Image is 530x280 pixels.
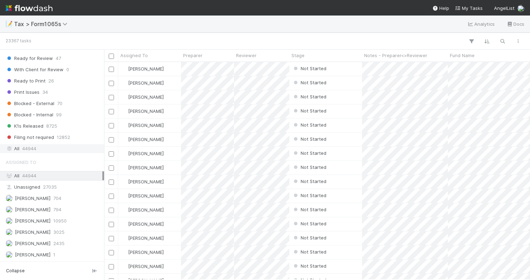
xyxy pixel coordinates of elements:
[292,235,326,241] span: Not Started
[121,151,127,156] img: avatar_d45d11ee-0024-4901-936f-9df0a9cc3b4e.png
[121,206,164,213] div: [PERSON_NAME]
[121,263,127,269] img: avatar_d45d11ee-0024-4901-936f-9df0a9cc3b4e.png
[292,178,326,185] div: Not Started
[53,217,67,225] span: 10950
[109,109,114,114] input: Toggle Row Selected
[6,206,13,213] img: avatar_e41e7ae5-e7d9-4d8d-9f56-31b0d7a2f4fd.png
[6,195,13,202] img: avatar_cfa6ccaa-c7d9-46b3-b608-2ec56ecf97ad.png
[109,179,114,185] input: Toggle Row Selected
[128,221,164,227] span: [PERSON_NAME]
[53,205,61,214] span: 794
[6,144,102,153] div: All
[128,94,164,100] span: [PERSON_NAME]
[121,263,164,270] div: [PERSON_NAME]
[292,65,326,72] div: Not Started
[53,250,55,259] span: 1
[128,122,164,128] span: [PERSON_NAME]
[6,54,53,63] span: Ready for Review
[6,2,53,14] img: logo-inverted-e16ddd16eac7371096b0.svg
[121,122,127,128] img: avatar_d45d11ee-0024-4901-936f-9df0a9cc3b4e.png
[121,66,127,72] img: avatar_d45d11ee-0024-4901-936f-9df0a9cc3b4e.png
[121,80,127,86] img: avatar_d45d11ee-0024-4901-936f-9df0a9cc3b4e.png
[292,249,326,255] span: Not Started
[292,192,326,199] div: Not Started
[6,229,13,236] img: avatar_711f55b7-5a46-40da-996f-bc93b6b86381.png
[109,264,114,269] input: Toggle Row Selected
[121,108,127,114] img: avatar_d45d11ee-0024-4901-936f-9df0a9cc3b4e.png
[364,52,427,59] span: Notes - Preparer<>Reviewer
[53,239,65,248] span: 2435
[128,179,164,184] span: [PERSON_NAME]
[128,263,164,269] span: [PERSON_NAME]
[109,208,114,213] input: Toggle Row Selected
[6,88,40,97] span: Print Issues
[292,234,326,241] div: Not Started
[121,179,127,184] img: avatar_d45d11ee-0024-4901-936f-9df0a9cc3b4e.png
[128,249,164,255] span: [PERSON_NAME]
[128,235,164,241] span: [PERSON_NAME]
[128,108,164,114] span: [PERSON_NAME]
[109,67,114,72] input: Toggle Row Selected
[292,108,326,114] span: Not Started
[22,144,36,153] span: 44944
[292,206,326,213] div: Not Started
[109,236,114,241] input: Toggle Row Selected
[292,262,326,269] div: Not Started
[109,250,114,255] input: Toggle Row Selected
[6,122,43,130] span: K1s Released
[292,107,326,114] div: Not Started
[109,137,114,142] input: Toggle Row Selected
[467,20,495,28] a: Analytics
[292,80,326,85] span: Not Started
[292,164,326,170] span: Not Started
[291,52,305,59] span: Stage
[121,235,127,241] img: avatar_d45d11ee-0024-4901-936f-9df0a9cc3b4e.png
[6,133,54,142] span: Filing not required
[292,220,326,227] div: Not Started
[53,194,61,203] span: 704
[56,54,61,63] span: 47
[128,66,164,72] span: [PERSON_NAME]
[6,240,13,247] img: avatar_66854b90-094e-431f-b713-6ac88429a2b8.png
[450,52,475,59] span: Fund Name
[128,207,164,213] span: [PERSON_NAME]
[292,150,326,156] span: Not Started
[6,183,102,191] div: Unassigned
[292,178,326,184] span: Not Started
[6,110,53,119] span: Blocked - Internal
[121,178,164,185] div: [PERSON_NAME]
[121,249,127,255] img: avatar_d45d11ee-0024-4901-936f-9df0a9cc3b4e.png
[455,5,483,11] span: My Tasks
[14,20,71,28] span: Tax > Form1065s
[121,94,127,100] img: avatar_d45d11ee-0024-4901-936f-9df0a9cc3b4e.png
[121,193,127,199] img: avatar_d45d11ee-0024-4901-936f-9df0a9cc3b4e.png
[121,220,164,227] div: [PERSON_NAME]
[128,165,164,170] span: [PERSON_NAME]
[57,99,62,108] span: 70
[15,195,50,201] span: [PERSON_NAME]
[292,263,326,269] span: Not Started
[506,20,524,28] a: Docs
[121,221,127,227] img: avatar_d45d11ee-0024-4901-936f-9df0a9cc3b4e.png
[121,93,164,101] div: [PERSON_NAME]
[432,5,449,12] div: Help
[128,151,164,156] span: [PERSON_NAME]
[128,193,164,199] span: [PERSON_NAME]
[42,88,48,97] span: 34
[292,94,326,99] span: Not Started
[43,183,57,191] span: 27035
[121,122,164,129] div: [PERSON_NAME]
[292,164,326,171] div: Not Started
[6,251,13,258] img: avatar_85833754-9fc2-4f19-a44b-7938606ee299.png
[53,228,65,237] span: 3025
[121,108,164,115] div: [PERSON_NAME]
[46,122,57,130] span: 8725
[128,80,164,86] span: [PERSON_NAME]
[15,252,50,257] span: [PERSON_NAME]
[121,164,164,171] div: [PERSON_NAME]
[109,151,114,157] input: Toggle Row Selected
[15,207,50,212] span: [PERSON_NAME]
[121,249,164,256] div: [PERSON_NAME]
[6,65,64,74] span: With Client for Review
[15,241,50,246] span: [PERSON_NAME]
